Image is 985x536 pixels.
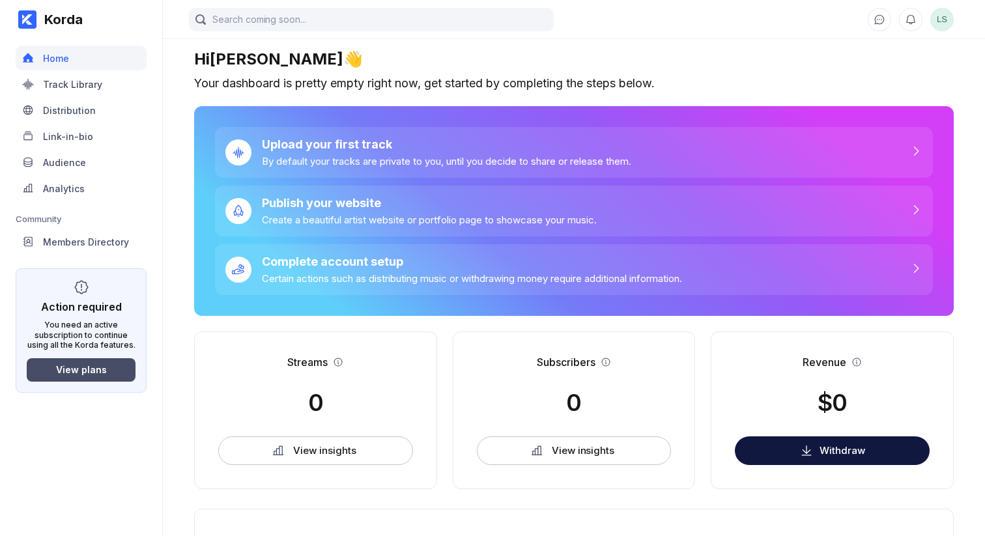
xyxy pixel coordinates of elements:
div: Complete account setup [262,255,682,268]
div: View insights [552,444,614,457]
div: You need an active subscription to continue using all the Korda features. [27,320,136,350]
a: Track Library [16,72,147,98]
div: By default your tracks are private to you, until you decide to share or release them. [262,155,631,167]
a: Analytics [16,176,147,202]
div: Revenue [803,356,846,369]
div: Streams [287,356,328,369]
div: Certain actions such as distributing music or withdrawing money require additional information. [262,272,682,285]
button: View insights [218,436,413,465]
button: View insights [477,436,672,465]
div: Hi [PERSON_NAME] 👋 [194,49,954,68]
div: Link-in-bio [43,131,93,142]
a: Audience [16,150,147,176]
div: Audience [43,157,86,168]
div: 0 [308,388,323,417]
div: View plans [56,364,107,375]
a: Members Directory [16,229,147,255]
div: Subscribers [537,356,595,369]
a: Complete account setupCertain actions such as distributing music or withdrawing money require add... [215,244,933,295]
button: View plans [27,358,136,382]
div: Withdraw [820,444,865,457]
div: Publish your website [262,196,597,210]
div: Your dashboard is pretty empty right now, get started by completing the steps below. [194,76,954,91]
a: Distribution [16,98,147,124]
a: Upload your first trackBy default your tracks are private to you, until you decide to share or re... [215,127,933,178]
div: Distribution [43,105,96,116]
a: Home [16,46,147,72]
div: 0 [566,388,581,417]
button: LS [930,8,954,31]
a: Publish your websiteCreate a beautiful artist website or portfolio page to showcase your music. [215,186,933,236]
div: $0 [818,388,847,417]
div: Home [43,53,69,64]
div: Action required [41,300,122,313]
div: Members Directory [43,236,129,247]
div: Create a beautiful artist website or portfolio page to showcase your music. [262,214,597,226]
div: Track Library [43,79,102,90]
input: Search coming soon... [189,8,554,31]
button: Withdraw [735,436,930,465]
div: Upload your first track [262,137,631,151]
a: Link-in-bio [16,124,147,150]
div: View insights [293,444,356,457]
div: Luke Stranger [930,8,954,31]
div: Analytics [43,183,85,194]
div: Korda [36,12,83,27]
div: Community [16,214,147,224]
